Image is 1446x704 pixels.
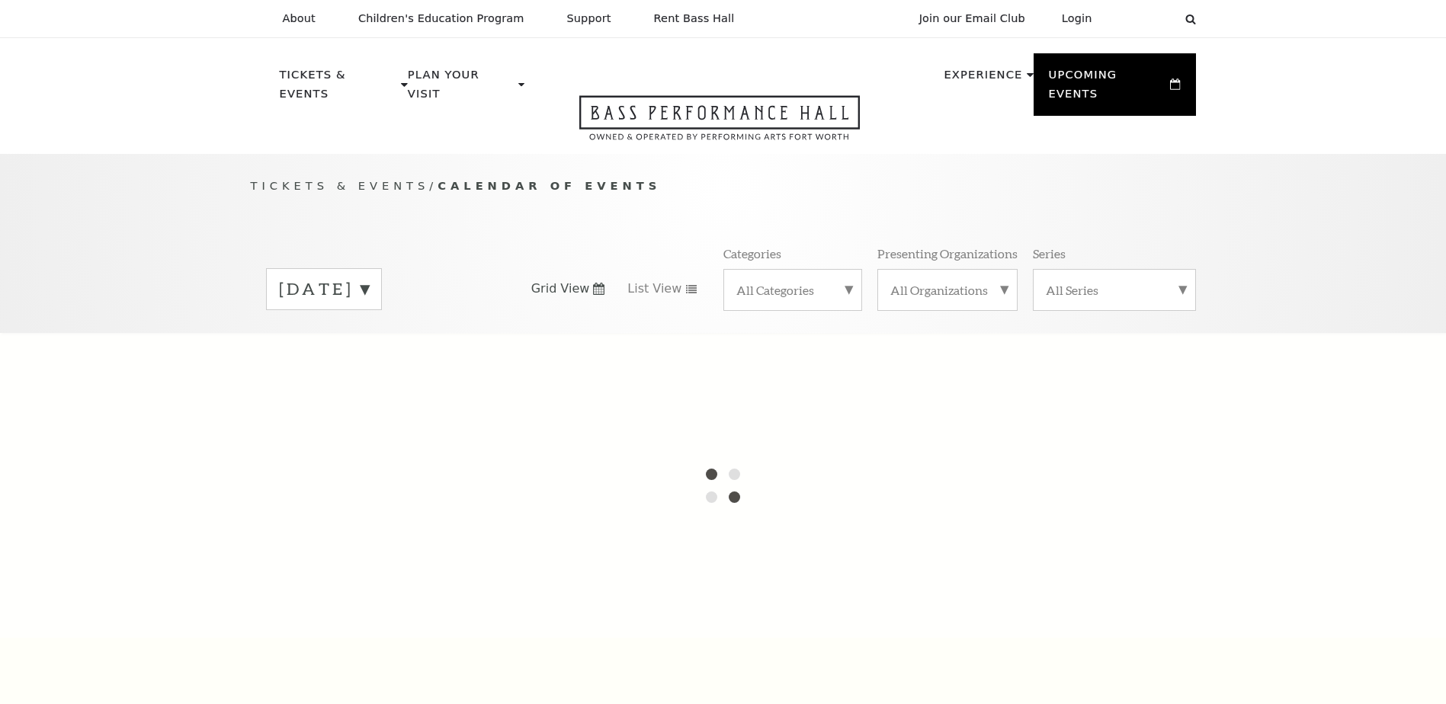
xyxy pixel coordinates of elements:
[877,245,1018,261] p: Presenting Organizations
[654,12,735,25] p: Rent Bass Hall
[251,177,1196,196] p: /
[358,12,524,25] p: Children's Education Program
[1033,245,1066,261] p: Series
[283,12,316,25] p: About
[890,282,1005,298] label: All Organizations
[531,280,590,297] span: Grid View
[944,66,1022,93] p: Experience
[1117,11,1171,26] select: Select:
[567,12,611,25] p: Support
[723,245,781,261] p: Categories
[1049,66,1167,112] p: Upcoming Events
[736,282,849,298] label: All Categories
[251,179,430,192] span: Tickets & Events
[627,280,681,297] span: List View
[438,179,661,192] span: Calendar of Events
[1046,282,1183,298] label: All Series
[408,66,515,112] p: Plan Your Visit
[280,66,398,112] p: Tickets & Events
[279,277,369,301] label: [DATE]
